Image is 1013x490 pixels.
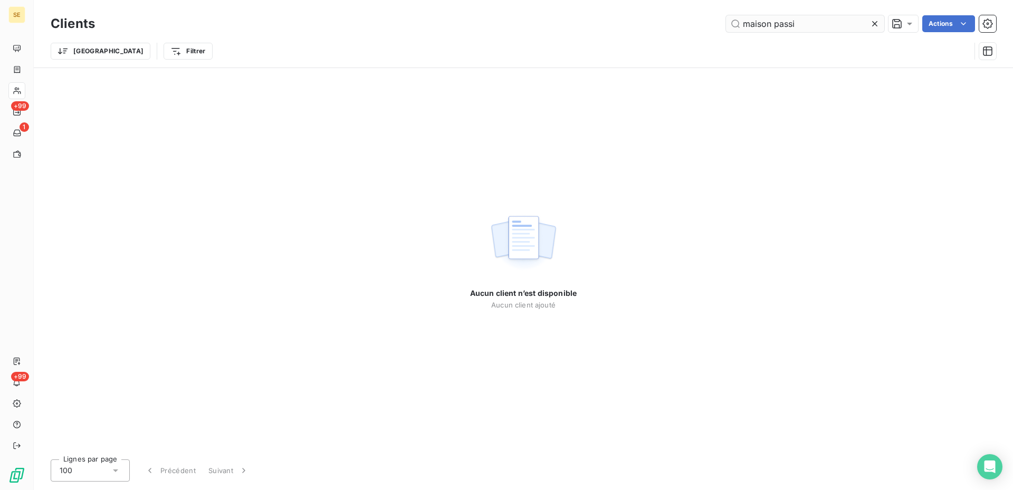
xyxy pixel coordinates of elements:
[51,14,95,33] h3: Clients
[138,459,202,482] button: Précédent
[491,301,556,309] span: Aucun client ajouté
[8,467,25,484] img: Logo LeanPay
[726,15,884,32] input: Rechercher
[164,43,212,60] button: Filtrer
[202,459,255,482] button: Suivant
[60,465,72,476] span: 100
[490,210,557,275] img: empty state
[11,372,29,381] span: +99
[977,454,1002,479] div: Open Intercom Messenger
[8,6,25,23] div: SE
[470,288,577,299] span: Aucun client n’est disponible
[922,15,975,32] button: Actions
[20,122,29,132] span: 1
[11,101,29,111] span: +99
[51,43,150,60] button: [GEOGRAPHIC_DATA]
